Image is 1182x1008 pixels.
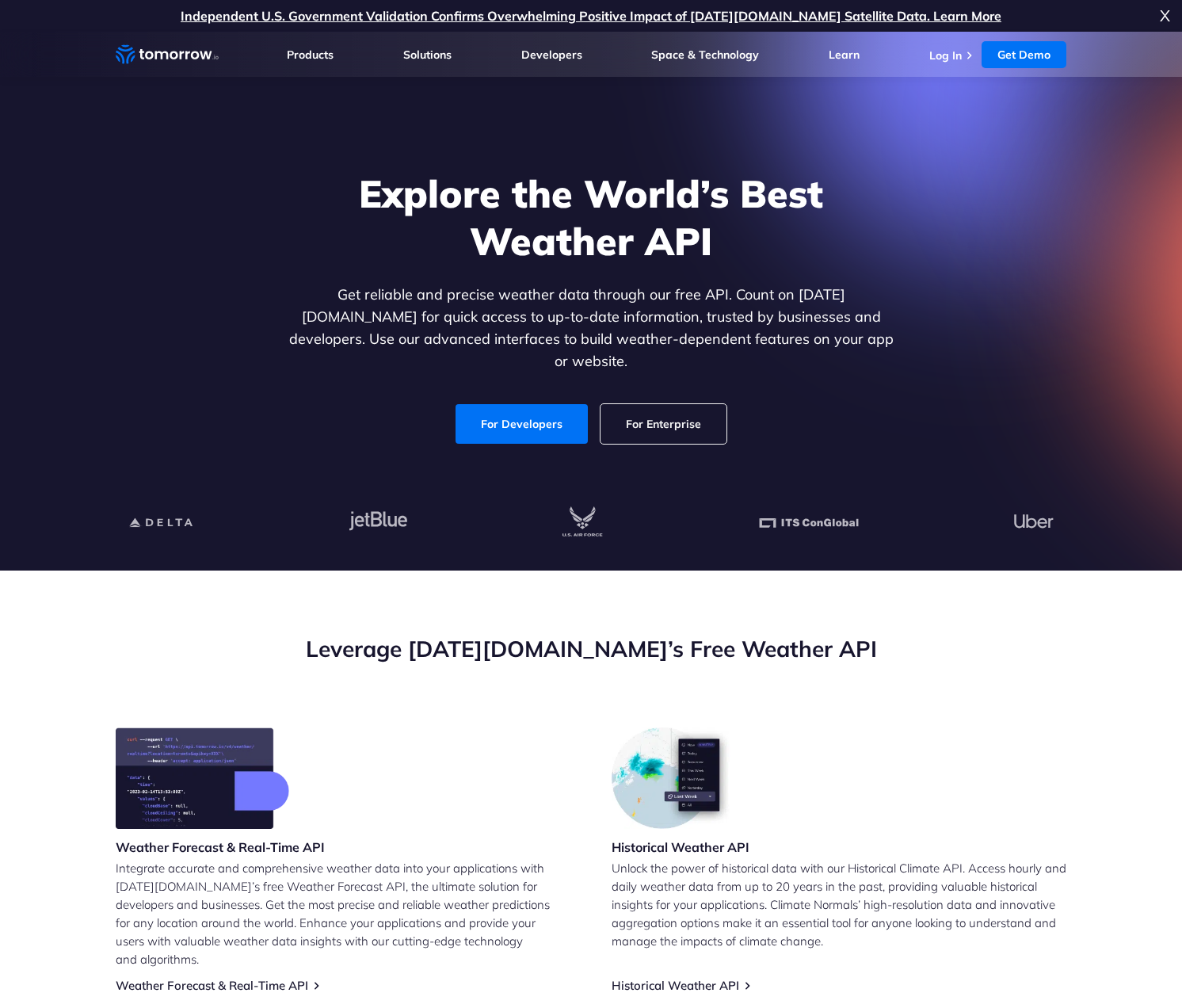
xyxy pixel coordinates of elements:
p: Unlock the power of historical data with our Historical Climate API. Access hourly and daily weat... [612,859,1066,950]
a: Home link [116,43,219,67]
h1: Explore the World’s Best Weather API [285,170,897,265]
a: Log In [929,48,962,63]
a: Developers [521,48,582,62]
a: Weather Forecast & Real-Time API [116,978,308,993]
h3: Historical Weather API [612,838,749,856]
a: Get Demo [982,41,1066,68]
a: Space & Technology [651,48,759,62]
h3: Weather Forecast & Real-Time API [116,838,325,856]
p: Integrate accurate and comprehensive weather data into your applications with [DATE][DOMAIN_NAME]... [116,859,570,968]
a: For Developers [456,404,588,444]
a: Historical Weather API [612,978,739,993]
a: Products [287,48,334,62]
p: Get reliable and precise weather data through our free API. Count on [DATE][DOMAIN_NAME] for quic... [285,284,897,372]
a: For Enterprise [601,404,726,444]
h2: Leverage [DATE][DOMAIN_NAME]’s Free Weather API [116,634,1066,664]
a: Independent U.S. Government Validation Confirms Overwhelming Positive Impact of [DATE][DOMAIN_NAM... [181,8,1001,24]
a: Solutions [403,48,452,62]
a: Learn [829,48,860,62]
